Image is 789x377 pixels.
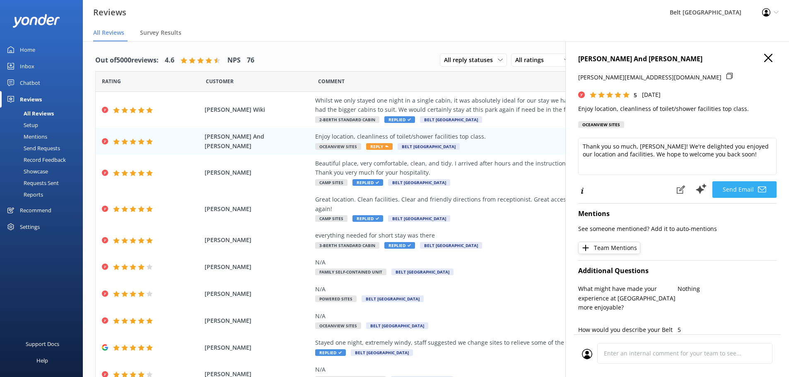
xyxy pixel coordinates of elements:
[5,154,66,166] div: Record Feedback
[366,322,428,329] span: Belt [GEOGRAPHIC_DATA]
[5,131,47,142] div: Mentions
[315,322,361,329] span: Oceanview Sites
[93,29,124,37] span: All Reviews
[315,96,692,115] div: Whilst we only stayed one night in a single cabin, it was absolutely ideal for our stay we had fr...
[578,209,777,219] h4: Mentions
[5,108,54,119] div: All Reviews
[205,262,311,271] span: [PERSON_NAME]
[351,349,413,356] span: Belt [GEOGRAPHIC_DATA]
[315,195,692,214] div: Great location. Clean facilities. Clear and friendly directions from receptionist. Great access t...
[95,55,159,66] h4: Out of 5000 reviews:
[205,316,311,325] span: [PERSON_NAME]
[315,365,692,374] div: N/A
[5,177,83,189] a: Requests Sent
[315,159,692,178] div: Beautiful place, very comfortable, clean, and tidy. I arrived after hours and the instructions to...
[5,154,83,166] a: Record Feedback
[20,219,40,235] div: Settings
[315,242,379,249] span: 3-Berth Standard Cabin
[388,179,450,186] span: Belt [GEOGRAPHIC_DATA]
[205,132,311,151] span: [PERSON_NAME] And [PERSON_NAME]
[578,73,721,82] p: [PERSON_NAME][EMAIL_ADDRESS][DOMAIN_NAME]
[165,55,174,66] h4: 4.6
[315,132,692,141] div: Enjoy location, cleanliness of toilet/shower facilities top class.
[366,143,393,150] span: Reply
[5,119,83,131] a: Setup
[227,55,241,66] h4: NPS
[206,77,234,85] span: Date
[315,258,692,267] div: N/A
[315,285,692,294] div: N/A
[315,312,692,321] div: N/A
[578,138,777,175] textarea: Thank you so much, [PERSON_NAME]! We're delighted you enjoyed our location and facilities. We hop...
[315,338,692,347] div: Stayed one night, extremely windy, staff suggested we change sites to relieve some of the wind no...
[578,104,777,113] p: Enjoy location, cleanliness of toilet/shower facilities top class.
[764,54,772,63] button: Close
[5,166,48,177] div: Showcase
[315,143,361,150] span: Oceanview Sites
[205,343,311,352] span: [PERSON_NAME]
[93,6,126,19] h3: Reviews
[384,116,415,123] span: Replied
[315,116,379,123] span: 2-Berth Standard Cabin
[315,179,347,186] span: Camp Sites
[315,349,346,356] span: Replied
[20,74,40,91] div: Chatbot
[12,14,60,28] img: yonder-white-logo.png
[205,168,311,177] span: [PERSON_NAME]
[315,231,692,240] div: everything needed for short stay was there
[5,131,83,142] a: Mentions
[712,181,777,198] button: Send Email
[398,143,460,150] span: Belt [GEOGRAPHIC_DATA]
[20,202,51,219] div: Recommend
[315,215,347,222] span: Camp Sites
[352,215,383,222] span: Replied
[391,269,454,275] span: Belt [GEOGRAPHIC_DATA]
[5,189,83,200] a: Reports
[315,269,386,275] span: Family Self-Contained Unit
[205,235,311,245] span: [PERSON_NAME]
[578,54,777,65] h4: [PERSON_NAME] And [PERSON_NAME]
[5,108,83,119] a: All Reviews
[205,105,311,114] span: [PERSON_NAME] Wiki
[420,116,482,123] span: Belt [GEOGRAPHIC_DATA]
[5,166,83,177] a: Showcase
[578,325,678,353] p: How would you describe your Belt [GEOGRAPHIC_DATA] experience in terms of value for money?
[20,41,35,58] div: Home
[5,119,38,131] div: Setup
[578,284,678,312] p: What might have made your experience at [GEOGRAPHIC_DATA] more enjoyable?
[634,91,637,99] span: 5
[315,295,357,302] span: Powered Sites
[5,189,43,200] div: Reports
[642,90,661,99] p: [DATE]
[5,142,83,154] a: Send Requests
[5,142,60,154] div: Send Requests
[578,266,777,276] h4: Additional Questions
[420,242,482,249] span: Belt [GEOGRAPHIC_DATA]
[678,325,777,334] p: 5
[384,242,415,249] span: Replied
[578,224,777,233] p: See someone mentioned? Add it to auto-mentions
[5,177,59,189] div: Requests Sent
[515,55,549,65] span: All ratings
[20,91,42,108] div: Reviews
[444,55,498,65] span: All reply statuses
[205,289,311,298] span: [PERSON_NAME]
[205,204,311,214] span: [PERSON_NAME]
[140,29,181,37] span: Survey Results
[678,284,777,293] p: Nothing
[578,121,624,128] div: Oceanview Sites
[352,179,383,186] span: Replied
[582,349,592,359] img: user_profile.svg
[26,336,59,352] div: Support Docs
[362,295,424,302] span: Belt [GEOGRAPHIC_DATA]
[20,58,34,74] div: Inbox
[318,77,345,85] span: Question
[388,215,450,222] span: Belt [GEOGRAPHIC_DATA]
[102,77,121,85] span: Date
[247,55,254,66] h4: 76
[578,242,640,254] button: Team Mentions
[36,352,48,369] div: Help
